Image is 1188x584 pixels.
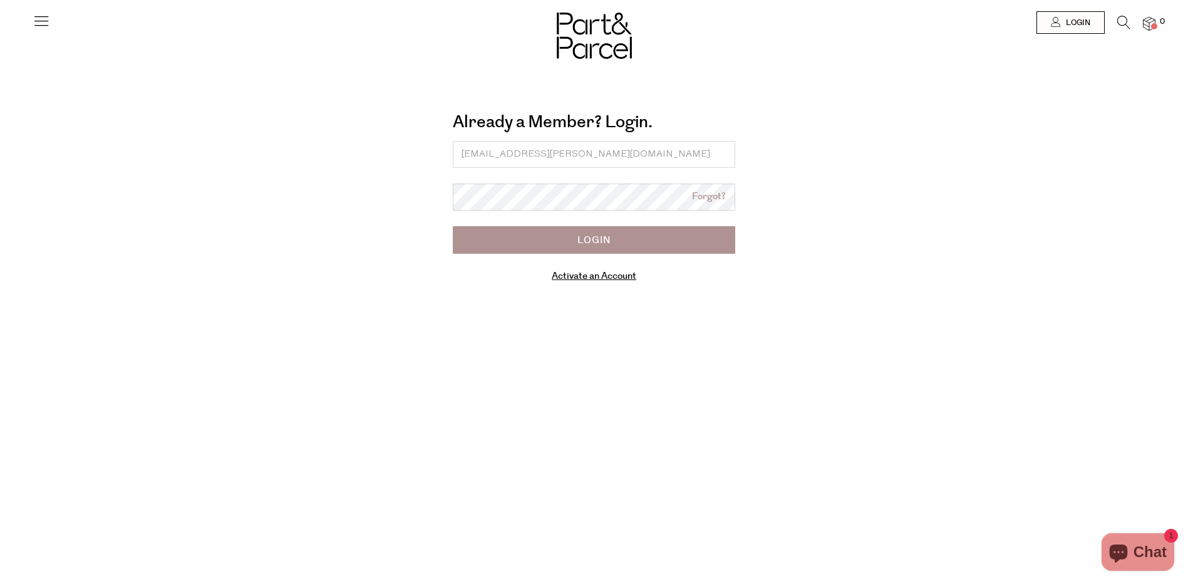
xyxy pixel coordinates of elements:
input: Email [453,141,735,168]
span: 0 [1157,16,1168,28]
a: Activate an Account [552,269,636,283]
input: Login [453,226,735,254]
a: Forgot? [692,190,726,204]
a: Login [1036,11,1105,34]
span: Login [1063,18,1090,28]
a: 0 [1143,17,1155,30]
img: Part&Parcel [557,13,632,59]
a: Already a Member? Login. [453,108,653,137]
inbox-online-store-chat: Shopify online store chat [1098,533,1178,574]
